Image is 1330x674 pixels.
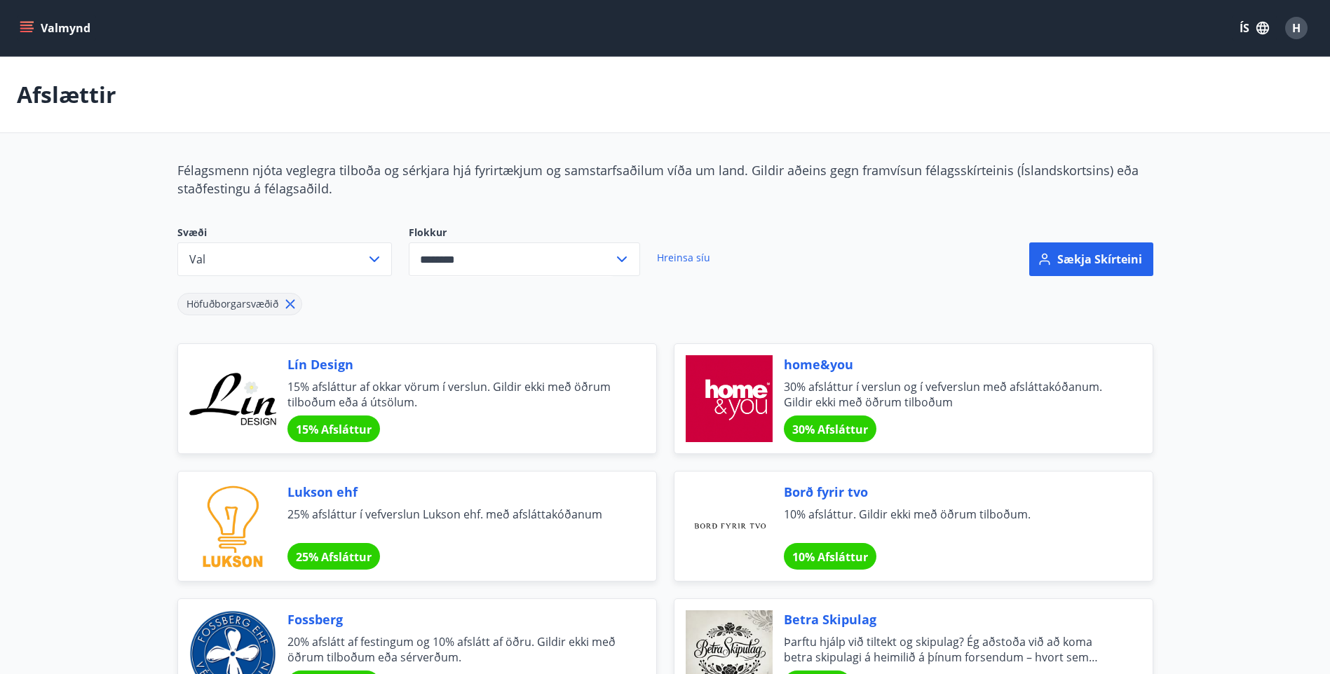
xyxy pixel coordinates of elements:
[792,422,868,437] span: 30% Afsláttur
[17,79,116,110] p: Afslættir
[784,507,1119,537] span: 10% afsláttur. Gildir ekki með öðrum tilboðum.
[287,507,623,537] span: 25% afsláttur í vefverslun Lukson ehf. með afsláttakóðanum
[1292,20,1301,36] span: H
[177,226,392,242] span: Svæði
[189,252,205,267] span: Val
[784,634,1119,665] span: Þarftu hjálp við tiltekt og skipulag? Ég aðstoða við að koma betra skipulagi á heimilið á þínum f...
[287,379,623,410] span: 15% afsláttur af okkar vörum í verslun. Gildir ekki með öðrum tilboðum eða á útsölum.
[784,610,1119,628] span: Betra Skipulag
[186,297,278,310] span: Höfuðborgarsvæðið
[784,355,1119,373] span: home&you
[177,242,392,276] button: Val
[784,379,1119,410] span: 30% afsláttur í verslun og í vefverslun með afsláttakóðanum. Gildir ekki með öðrum tilboðum
[1280,11,1313,45] button: H
[287,355,623,373] span: Lín Design
[296,422,372,437] span: 15% Afsláttur
[792,549,868,565] span: 10% Afsláttur
[1232,15,1277,41] button: ÍS
[1029,242,1153,276] button: Sækja skírteini
[287,483,623,501] span: Lukson ehf
[287,610,623,628] span: Fossberg
[657,242,710,273] a: Hreinsa síu
[17,15,96,41] button: menu
[784,483,1119,501] span: Borð fyrir tvo
[287,634,623,665] span: 20% afslátt af festingum og 10% afslátt af öðru. Gildir ekki með öðrum tilboðum eða sérverðum.
[296,549,372,565] span: 25% Afsláttur
[177,162,1139,197] span: Félagsmenn njóta veglegra tilboða og sérkjara hjá fyrirtækjum og samstarfsaðilum víða um land. Gi...
[409,226,640,240] label: Flokkur
[177,293,302,315] div: Höfuðborgarsvæðið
